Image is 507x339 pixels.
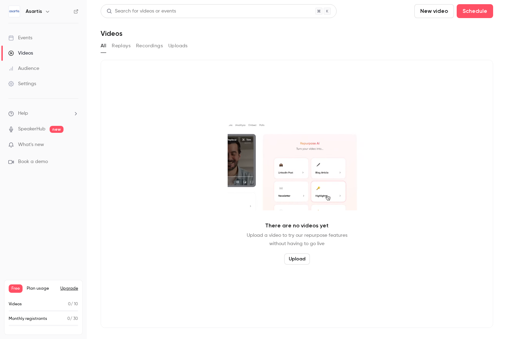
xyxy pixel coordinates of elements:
div: Events [8,34,32,41]
button: Upgrade [60,286,78,291]
p: There are no videos yet [265,221,329,230]
div: Audience [8,65,39,72]
span: Free [9,284,23,293]
button: Schedule [457,4,493,18]
span: Help [18,110,28,117]
button: All [101,40,106,51]
span: 0 [68,302,71,306]
div: Settings [8,80,36,87]
h1: Videos [101,29,122,38]
p: / 10 [68,301,78,307]
p: Upload a video to try our repurpose features without having to go live [247,231,347,248]
button: New video [414,4,454,18]
button: Replays [112,40,130,51]
section: Videos [101,4,493,335]
span: 0 [67,317,70,321]
span: new [50,126,64,133]
span: Book a demo [18,158,48,166]
div: Search for videos or events [107,8,176,15]
p: Monthly registrants [9,316,47,322]
button: Uploads [168,40,188,51]
span: Plan usage [27,286,56,291]
div: Videos [8,50,33,57]
iframe: Noticeable Trigger [70,142,78,148]
button: Recordings [136,40,163,51]
span: What's new [18,141,44,148]
button: Upload [284,253,310,265]
a: SpeakerHub [18,126,45,133]
li: help-dropdown-opener [8,110,78,117]
h6: Asartis [26,8,42,15]
p: / 30 [67,316,78,322]
img: Asartis [9,6,20,17]
p: Videos [9,301,22,307]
